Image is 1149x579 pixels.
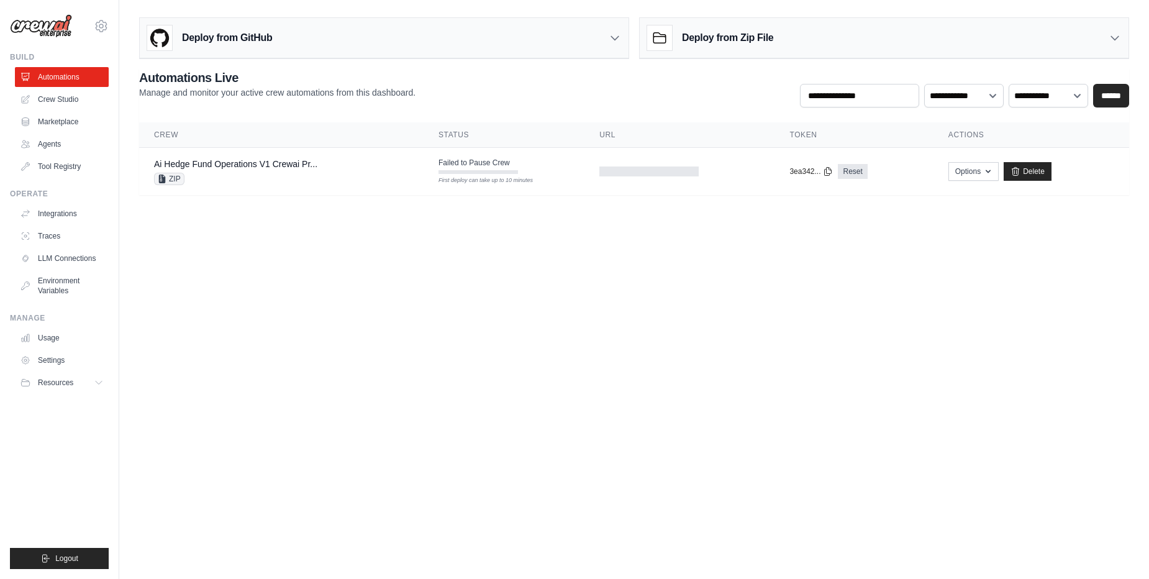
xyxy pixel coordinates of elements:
iframe: Chat Widget [1087,519,1149,579]
th: Token [774,122,933,148]
th: Actions [933,122,1129,148]
th: URL [584,122,774,148]
div: Manage [10,313,109,323]
button: Options [948,162,999,181]
h3: Deploy from GitHub [182,30,272,45]
div: Operate [10,189,109,199]
h3: Deploy from Zip File [682,30,773,45]
a: Traces [15,226,109,246]
a: LLM Connections [15,248,109,268]
div: First deploy can take up to 10 minutes [438,176,518,185]
span: Logout [55,554,78,563]
a: Reset [838,164,867,179]
a: Agents [15,134,109,154]
a: Ai Hedge Fund Operations V1 Crewai Pr... [154,159,317,169]
span: Resources [38,378,73,388]
a: Marketplace [15,112,109,132]
a: Usage [15,328,109,348]
button: Resources [15,373,109,393]
a: Integrations [15,204,109,224]
button: Logout [10,548,109,569]
a: Automations [15,67,109,87]
th: Status [424,122,584,148]
th: Crew [139,122,424,148]
img: GitHub Logo [147,25,172,50]
p: Manage and monitor your active crew automations from this dashboard. [139,86,416,99]
a: Crew Studio [15,89,109,109]
img: Logo [10,14,72,38]
a: Environment Variables [15,271,109,301]
span: ZIP [154,173,184,185]
a: Settings [15,350,109,370]
div: Build [10,52,109,62]
a: Tool Registry [15,157,109,176]
button: 3ea342... [789,166,833,176]
a: Delete [1004,162,1051,181]
h2: Automations Live [139,69,416,86]
span: Failed to Pause Crew [438,158,510,168]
